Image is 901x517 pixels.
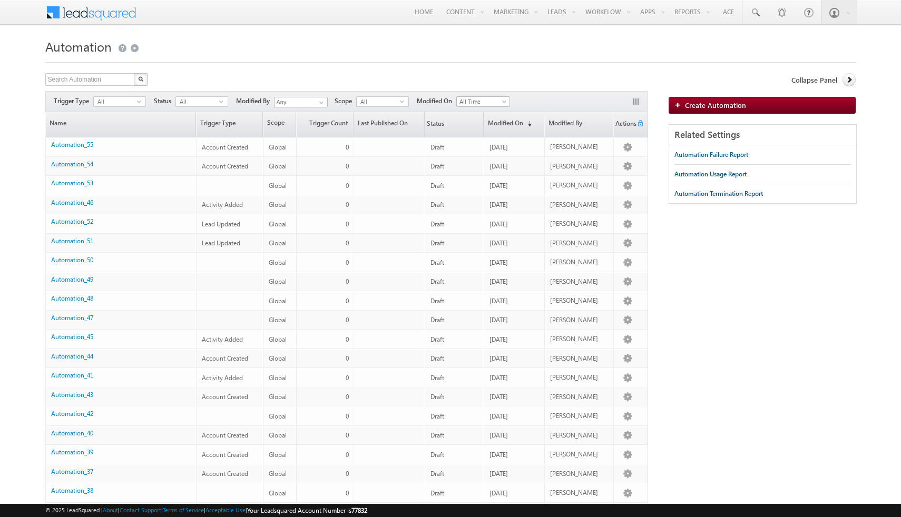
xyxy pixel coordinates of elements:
a: About [103,506,118,513]
span: Activity Added [202,374,243,382]
a: Automation_53 [51,179,93,187]
input: Type to Search [274,97,328,107]
span: Global [269,489,287,497]
a: Automation Failure Report [674,145,748,164]
span: All Time [457,97,507,106]
span: Draft [430,412,444,420]
span: © 2025 LeadSquared | | | | | [45,505,367,515]
span: Global [269,374,287,382]
span: Draft [430,316,444,324]
span: 0 [346,354,349,362]
span: Global [269,220,287,228]
span: Global [269,201,287,208]
span: Global [269,393,287,401]
span: Scope [263,112,296,137]
span: 0 [346,220,349,228]
span: Actions [614,113,636,136]
span: Status [425,113,444,136]
div: [PERSON_NAME] [550,142,609,152]
span: Global [269,162,287,170]
span: Lead Updated [202,239,240,247]
span: Create Automation [685,101,746,110]
span: 0 [346,201,349,208]
span: Global [269,239,287,247]
img: Search [138,76,143,82]
span: Global [269,431,287,439]
span: Lead Updated [202,220,240,228]
span: Collapse Panel [791,75,837,85]
span: Global [269,354,287,362]
a: Contact Support [120,506,161,513]
span: Account Created [202,451,248,459]
span: Global [269,412,287,420]
span: [DATE] [489,431,508,439]
span: Global [269,277,287,285]
a: Automation_47 [51,314,93,322]
div: [PERSON_NAME] [550,450,609,459]
span: [DATE] [489,201,508,208]
a: Automation_37 [51,468,93,475]
span: Account Created [202,470,248,478]
span: Draft [430,143,444,151]
a: Automation_38 [51,486,93,494]
a: Automation_49 [51,275,93,283]
span: Draft [430,470,444,478]
div: [PERSON_NAME] [550,296,609,305]
span: 0 [346,297,349,305]
span: (sorted descending) [523,120,532,128]
span: [DATE] [489,297,508,305]
span: All [94,97,137,106]
span: Draft [430,354,444,362]
span: Draft [430,489,444,497]
span: Global [269,297,287,305]
span: Global [269,335,287,343]
a: Automation_39 [51,448,93,456]
span: Draft [430,220,444,228]
a: Modified On(sorted descending) [484,112,544,137]
a: Acceptable Use [205,506,246,513]
a: Trigger Count [297,112,353,137]
span: [DATE] [489,412,508,420]
div: [PERSON_NAME] [550,238,609,248]
span: Account Created [202,431,248,439]
span: Status [154,96,175,106]
span: Scope [335,96,356,106]
span: [DATE] [489,489,508,497]
a: Automation_52 [51,217,93,225]
div: Related Settings [669,125,856,145]
span: Draft [430,182,444,190]
div: Automation Termination Report [674,189,763,198]
span: Account Created [202,354,248,362]
a: Name [46,112,195,137]
span: 0 [346,143,349,151]
span: Automation [45,38,112,55]
div: [PERSON_NAME] [550,181,609,190]
span: 0 [346,451,349,459]
a: Automation_48 [51,294,93,302]
span: Account Created [202,143,248,151]
span: [DATE] [489,354,508,362]
span: Draft [430,374,444,382]
span: 0 [346,374,349,382]
div: [PERSON_NAME] [550,354,609,363]
div: [PERSON_NAME] [550,469,609,479]
span: [DATE] [489,162,508,170]
span: [DATE] [489,393,508,401]
span: [DATE] [489,182,508,190]
span: All [176,97,219,106]
span: Global [269,258,287,266]
span: Modified On [417,96,456,106]
span: 0 [346,470,349,478]
span: Account Created [202,162,248,170]
span: 0 [346,182,349,190]
div: [PERSON_NAME] [550,200,609,210]
a: All Time [456,96,510,107]
a: Automation_55 [51,141,93,148]
a: Automation_46 [51,198,93,206]
div: [PERSON_NAME] [550,392,609,402]
span: Draft [430,393,444,401]
span: 0 [346,277,349,285]
span: Global [269,143,287,151]
a: Automation_50 [51,256,93,264]
span: [DATE] [489,220,508,228]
